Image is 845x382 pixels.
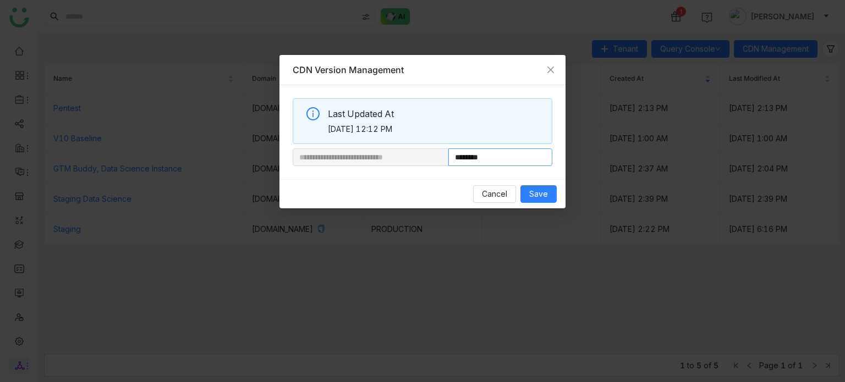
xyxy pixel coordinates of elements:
[482,188,507,200] span: Cancel
[293,64,552,76] div: CDN Version Management
[328,123,544,135] span: [DATE] 12:12 PM
[529,188,548,200] span: Save
[536,55,566,85] button: Close
[328,107,544,121] span: Last Updated At
[520,185,557,203] button: Save
[473,185,516,203] button: Cancel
